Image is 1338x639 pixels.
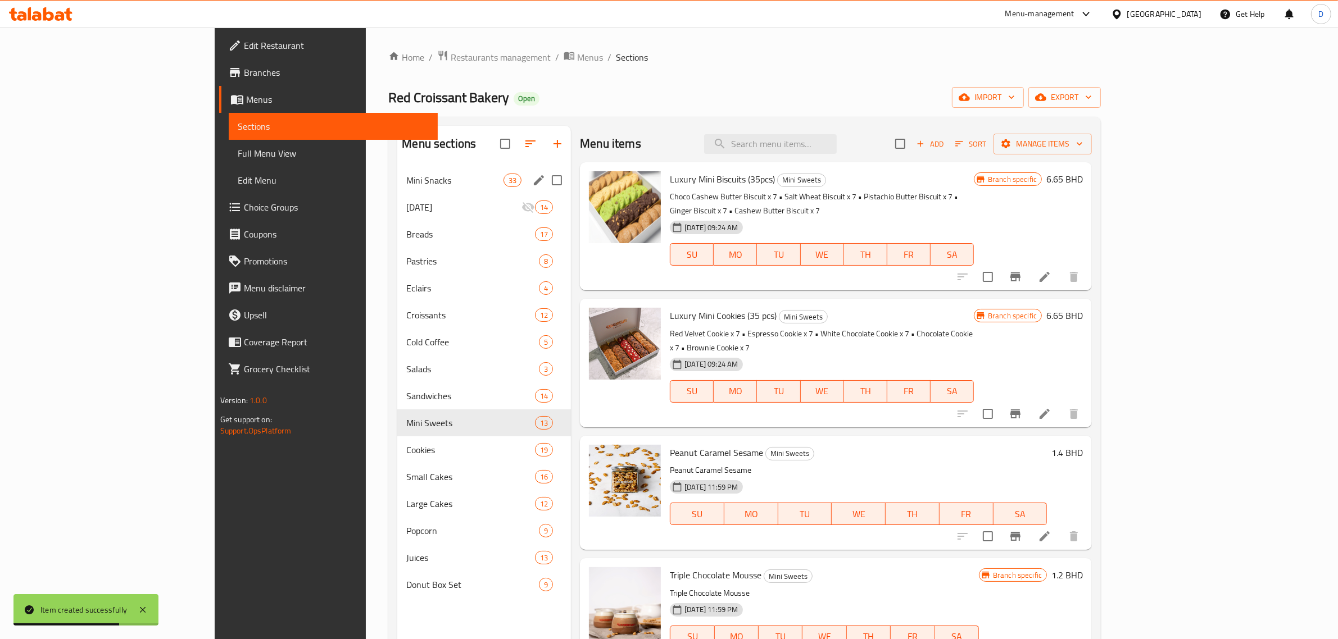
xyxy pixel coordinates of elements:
div: items [539,578,553,591]
nav: Menu sections [397,162,571,603]
div: Breads17 [397,221,571,248]
span: Mini Sweets [766,447,814,460]
div: Croissants12 [397,302,571,328]
h2: Menu sections [402,135,476,152]
h6: 1.2 BHD [1051,567,1083,583]
span: Menus [246,93,429,106]
span: Branches [244,66,429,79]
button: TU [757,243,800,266]
div: items [539,362,553,376]
div: items [535,389,553,403]
span: Coverage Report [244,335,429,349]
span: 14 [536,391,552,401]
a: Coverage Report [219,328,438,355]
div: Eclairs4 [397,275,571,302]
span: FR [944,506,989,522]
span: Croissants [406,308,535,322]
div: Large Cakes [406,497,535,510]
span: Pastries [406,254,539,268]
span: 5 [539,337,552,348]
p: Choco Cashew Butter Biscuit x 7 • Salt Wheat Biscuit x 7 • Pistachio Butter Biscuit x 7 • Ginger ... [670,190,974,218]
span: Sort sections [517,130,544,157]
span: Add item [912,135,948,153]
span: Sections [616,51,648,64]
span: Luxury Mini Biscuits (35pcs) [670,171,775,188]
span: 1.0.0 [250,393,267,408]
a: Full Menu View [229,140,438,167]
span: 9 [539,526,552,536]
button: delete [1060,263,1087,290]
div: items [504,174,521,187]
div: items [539,281,553,295]
button: SA [994,503,1047,525]
span: Get support on: [220,412,272,427]
span: Peanut Caramel Sesame [670,444,763,461]
span: MO [729,506,774,522]
span: Mini Snacks [406,174,504,187]
div: Donut Box Set9 [397,571,571,598]
a: Promotions [219,248,438,275]
span: SU [675,383,709,399]
div: items [535,308,553,322]
span: Edit Menu [238,174,429,187]
h2: Menu items [580,135,641,152]
span: Breads [406,227,535,241]
span: Select to update [976,524,1000,548]
a: Choice Groups [219,194,438,221]
div: Menu-management [1005,7,1074,21]
span: Upsell [244,308,429,322]
span: Salads [406,362,539,376]
img: Luxury Mini Cookies (35 pcs) [589,308,661,380]
span: Luxury Mini Cookies (35 pcs) [670,307,777,324]
input: search [704,134,837,154]
span: Popcorn [406,524,539,537]
h6: 6.65 BHD [1046,171,1083,187]
button: WE [832,503,886,525]
div: Juices13 [397,544,571,571]
span: Triple Chocolate Mousse [670,567,761,583]
button: FR [887,243,931,266]
h6: 6.65 BHD [1046,308,1083,323]
span: SU [675,506,720,522]
span: 13 [536,418,552,428]
button: edit [530,172,547,189]
div: Mini Sweets [777,174,826,187]
button: FR [887,380,931,403]
span: [DATE] 11:59 PM [680,604,742,615]
div: Large Cakes12 [397,490,571,517]
span: Cookies [406,443,535,457]
a: Edit menu item [1038,270,1051,284]
span: Cold Coffee [406,335,539,349]
nav: breadcrumb [388,50,1101,65]
span: Branch specific [983,311,1041,321]
span: Full Menu View [238,147,429,160]
span: 33 [504,175,521,186]
span: Choice Groups [244,200,429,214]
span: Sandwiches [406,389,535,403]
span: MO [718,247,752,263]
a: Edit menu item [1038,530,1051,543]
a: Sections [229,113,438,140]
button: TU [778,503,832,525]
div: Mini Snacks33edit [397,167,571,194]
button: MO [714,380,757,403]
h6: 1.4 BHD [1051,445,1083,460]
span: D [1318,8,1323,20]
span: Mini Sweets [406,416,535,430]
button: SA [931,243,974,266]
span: 14 [536,202,552,213]
div: Mini Sweets [765,447,814,460]
span: [DATE] 09:24 AM [680,222,742,233]
button: SU [670,380,714,403]
span: 4 [539,283,552,294]
div: items [535,497,553,510]
div: Ramadan [406,200,521,214]
button: export [1028,87,1101,108]
span: Juices [406,551,535,564]
div: [GEOGRAPHIC_DATA] [1127,8,1201,20]
a: Restaurants management [437,50,551,65]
